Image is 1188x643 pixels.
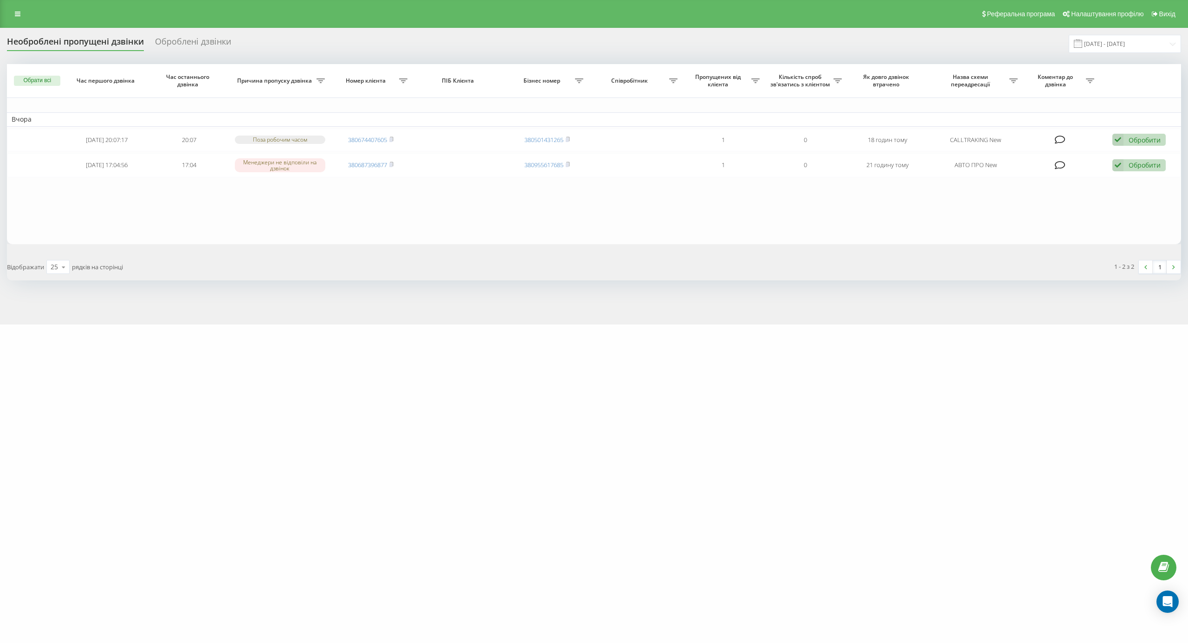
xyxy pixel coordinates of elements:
[682,153,764,178] td: 1
[7,263,44,271] span: Відображати
[682,129,764,151] td: 1
[933,73,1009,88] span: Назва схеми переадресації
[987,10,1055,18] span: Реферальна програма
[855,73,920,88] span: Як довго дзвінок втрачено
[1071,10,1143,18] span: Налаштування профілю
[72,263,123,271] span: рядків на сторінці
[524,161,563,169] a: 380955617685
[846,153,929,178] td: 21 годину тому
[348,161,387,169] a: 380687396877
[1156,591,1179,613] div: Open Intercom Messenger
[348,136,387,144] a: 380674407605
[155,37,231,51] div: Оброблені дзвінки
[687,73,751,88] span: Пропущених від клієнта
[7,112,1181,126] td: Вчора
[1129,161,1161,169] div: Обробити
[1027,73,1085,88] span: Коментар до дзвінка
[51,262,58,272] div: 25
[7,37,144,51] div: Необроблені пропущені дзвінки
[593,77,669,84] span: Співробітник
[846,129,929,151] td: 18 годин тому
[335,77,399,84] span: Номер клієнта
[764,153,846,178] td: 0
[235,158,325,172] div: Менеджери не відповіли на дзвінок
[74,77,139,84] span: Час першого дзвінка
[510,77,575,84] span: Бізнес номер
[1114,262,1134,271] div: 1 - 2 з 2
[148,153,230,178] td: 17:04
[421,77,497,84] span: ПІБ Клієнта
[929,153,1022,178] td: АВТО ПРО New
[769,73,833,88] span: Кількість спроб зв'язатись з клієнтом
[929,129,1022,151] td: CALLTRAKING New
[1153,260,1167,273] a: 1
[14,76,60,86] button: Обрати всі
[524,136,563,144] a: 380501431265
[764,129,846,151] td: 0
[1159,10,1175,18] span: Вихід
[66,153,148,178] td: [DATE] 17:04:56
[235,136,325,143] div: Поза робочим часом
[66,129,148,151] td: [DATE] 20:07:17
[148,129,230,151] td: 20:07
[235,77,316,84] span: Причина пропуску дзвінка
[1129,136,1161,144] div: Обробити
[156,73,221,88] span: Час останнього дзвінка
